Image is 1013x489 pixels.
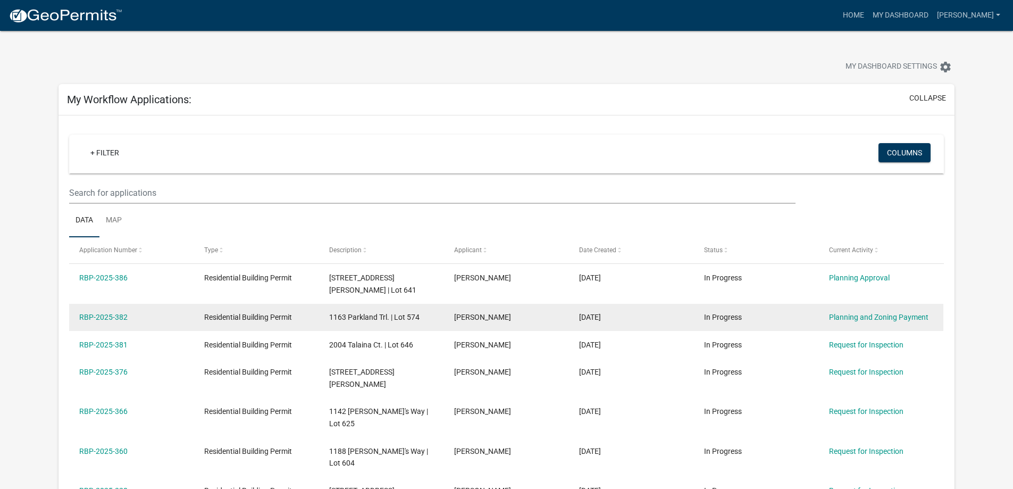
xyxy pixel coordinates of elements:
i: settings [939,61,952,73]
h5: My Workflow Applications: [67,93,191,106]
span: Applicant [454,246,482,254]
span: 1163 Parkland Trl. | Lot 574 [329,313,420,321]
a: My Dashboard [868,5,933,26]
span: 10/09/2025 [579,313,601,321]
span: In Progress [704,341,742,349]
span: Stacy [454,273,511,282]
a: Data [69,204,99,238]
span: In Progress [704,407,742,416]
datatable-header-cell: Date Created [569,237,694,263]
datatable-header-cell: Current Activity [818,237,943,263]
span: 09/24/2025 [579,407,601,416]
a: RBP-2025-360 [79,447,128,455]
span: In Progress [704,273,742,282]
a: RBP-2025-382 [79,313,128,321]
span: 10/09/2025 [579,341,601,349]
a: Map [99,204,128,238]
datatable-header-cell: Applicant [444,237,569,263]
button: My Dashboard Settingssettings [837,56,960,77]
span: 1137 Dustin's Way | Lot 641 [329,273,416,294]
a: Home [839,5,868,26]
span: Current Activity [829,246,873,254]
a: RBP-2025-376 [79,368,128,376]
datatable-header-cell: Description [319,237,444,263]
button: Columns [878,143,931,162]
a: Request for Inspection [829,407,903,416]
span: Residential Building Permit [204,447,292,455]
datatable-header-cell: Application Number [69,237,194,263]
datatable-header-cell: Status [693,237,818,263]
span: 2004 Talaina Ct. | Lot 646 [329,341,413,349]
span: Residential Building Permit [204,407,292,416]
span: Residential Building Permit [204,341,292,349]
span: Application Number [79,246,137,254]
span: 1142 Dustin's Way | Lot 625 [329,407,428,428]
button: collapse [909,93,946,104]
datatable-header-cell: Type [194,237,319,263]
a: Planning Approval [829,273,890,282]
span: 1152 Dustin's Way | Lot 620 [329,368,395,388]
span: 10/03/2025 [579,368,601,376]
span: 1188 Dustin's Way | Lot 604 [329,447,428,468]
a: + Filter [82,143,128,162]
a: Request for Inspection [829,368,903,376]
span: Residential Building Permit [204,273,292,282]
a: Request for Inspection [829,341,903,349]
a: Request for Inspection [829,447,903,455]
span: Status [704,246,723,254]
a: RBP-2025-366 [79,407,128,416]
a: RBP-2025-381 [79,341,128,349]
span: Stacy [454,341,511,349]
span: Description [329,246,362,254]
span: Date Created [579,246,616,254]
span: 09/19/2025 [579,447,601,455]
span: In Progress [704,368,742,376]
input: Search for applications [69,182,795,204]
span: Stacy [454,368,511,376]
span: Stacy [454,407,511,416]
span: Residential Building Permit [204,313,292,321]
span: Stacy [454,313,511,321]
a: RBP-2025-386 [79,273,128,282]
span: In Progress [704,447,742,455]
a: [PERSON_NAME] [933,5,1004,26]
span: In Progress [704,313,742,321]
span: 10/13/2025 [579,273,601,282]
span: Residential Building Permit [204,368,292,376]
a: Planning and Zoning Payment [829,313,928,321]
span: Type [204,246,218,254]
span: Stacy [454,447,511,455]
span: My Dashboard Settings [845,61,937,73]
